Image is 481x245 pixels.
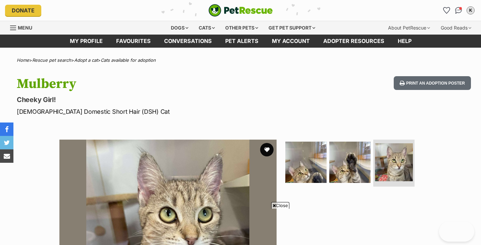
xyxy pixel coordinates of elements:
a: Home [17,57,29,63]
img: Photo of Mulberry [329,142,371,183]
a: Menu [10,21,37,33]
div: Dogs [166,21,193,35]
div: Other pets [221,21,263,35]
div: Get pet support [264,21,320,35]
div: Cats [194,21,220,35]
div: K [467,7,474,14]
ul: Account quick links [441,5,476,16]
iframe: Help Scout Beacon - Open [439,222,474,242]
span: Menu [18,25,32,31]
iframe: Advertisement [118,211,363,242]
a: Adopter resources [317,35,391,48]
p: [DEMOGRAPHIC_DATA] Domestic Short Hair (DSH) Cat [17,107,293,116]
img: logo-cat-932fe2b9b8326f06289b0f2fb663e598f794de774fb13d1741a6617ecf9a85b4.svg [208,4,273,17]
a: conversations [157,35,219,48]
img: Photo of Mulberry [285,142,327,183]
button: favourite [260,143,274,156]
a: Rescue pet search [32,57,71,63]
button: Print an adoption poster [394,76,471,90]
span: Close [271,202,289,209]
a: Conversations [453,5,464,16]
img: Photo of Mulberry [375,143,413,181]
button: My account [465,5,476,16]
a: Favourites [441,5,452,16]
a: Cats available for adoption [101,57,156,63]
a: My profile [63,35,109,48]
div: About PetRescue [383,21,435,35]
div: Good Reads [436,21,476,35]
img: chat-41dd97257d64d25036548639549fe6c8038ab92f7586957e7f3b1b290dea8141.svg [455,7,462,14]
a: Favourites [109,35,157,48]
p: Cheeky Girl! [17,95,293,104]
a: Adopt a cat [74,57,98,63]
a: Pet alerts [219,35,265,48]
a: PetRescue [208,4,273,17]
a: Help [391,35,418,48]
a: My account [265,35,317,48]
a: Donate [5,5,41,16]
h1: Mulberry [17,76,293,92]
